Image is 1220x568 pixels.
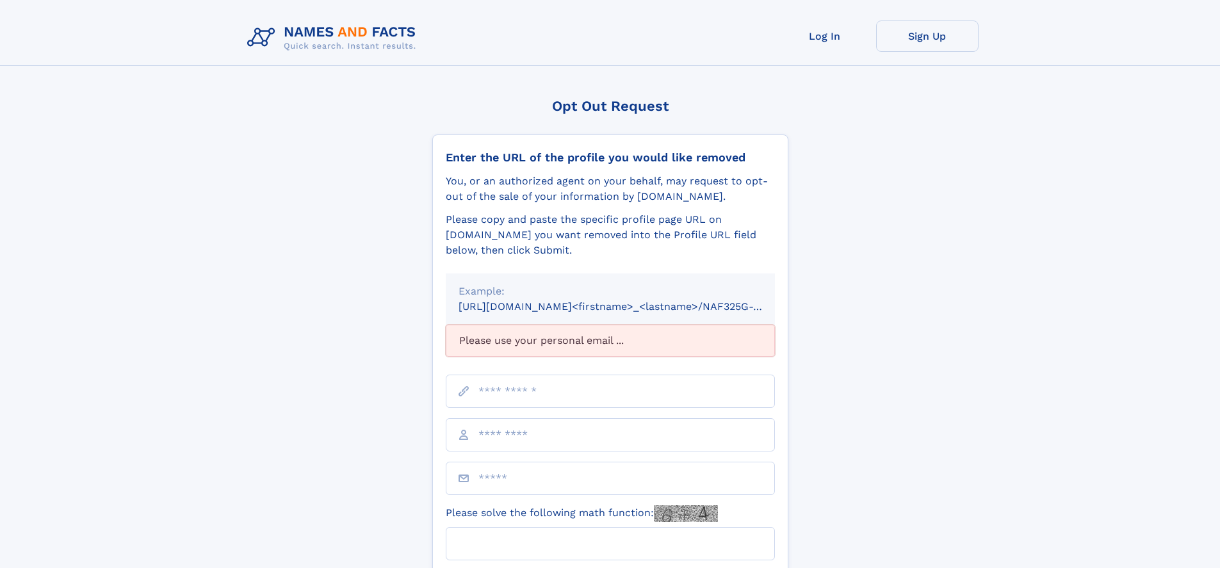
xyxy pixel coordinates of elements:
small: [URL][DOMAIN_NAME]<firstname>_<lastname>/NAF325G-xxxxxxxx [459,300,799,312]
a: Log In [774,20,876,52]
div: You, or an authorized agent on your behalf, may request to opt-out of the sale of your informatio... [446,174,775,204]
label: Please solve the following math function: [446,505,718,522]
div: Please use your personal email ... [446,325,775,357]
div: Please copy and paste the specific profile page URL on [DOMAIN_NAME] you want removed into the Pr... [446,212,775,258]
div: Opt Out Request [432,98,788,114]
a: Sign Up [876,20,979,52]
img: Logo Names and Facts [242,20,427,55]
div: Enter the URL of the profile you would like removed [446,150,775,165]
div: Example: [459,284,762,299]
